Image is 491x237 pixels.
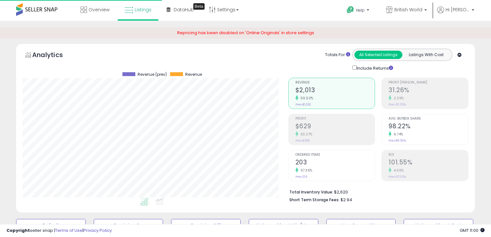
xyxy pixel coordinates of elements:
b: Total Inventory Value: [289,189,333,195]
small: Prev: 97.03% [389,175,406,179]
a: Privacy Policy [83,227,112,233]
li: $2,620 [289,188,464,195]
h2: 101.55% [389,159,468,167]
span: Listings [135,6,151,13]
small: 59.50% [298,96,313,101]
span: ROI [389,153,468,157]
b: Short Term Storage Fees: [289,197,340,202]
span: Revenue [185,72,202,77]
small: Prev: 129 [295,175,307,179]
span: Ordered Items [295,153,375,157]
span: Hi [PERSON_NAME] [446,6,470,13]
span: Revenue (prev) [138,72,167,77]
span: Profit [295,117,375,121]
a: Terms of Use [55,227,82,233]
h2: 203 [295,159,375,167]
span: Revenue [295,81,375,84]
h5: Analytics [32,50,75,61]
a: Help [342,1,376,21]
span: DataHub [174,6,194,13]
span: Overview [89,6,110,13]
i: Get Help [346,6,354,14]
div: seller snap | | [6,228,112,234]
span: British World [394,6,422,13]
div: Totals For [325,52,350,58]
span: 2025-10-14 11:00 GMT [460,227,485,233]
small: Prev: 89.50% [389,139,406,143]
span: Profit [PERSON_NAME] [389,81,468,84]
div: Tooltip anchor [193,3,205,10]
span: Repricing has been disabled on 'Online Originals' in store settings [177,30,314,36]
small: 4.66% [391,168,404,173]
small: 2.39% [391,96,404,101]
small: 63.27% [298,132,313,137]
small: 9.74% [391,132,403,137]
span: Avg. Buybox Share [389,117,468,121]
span: $2.94 [341,197,352,203]
small: Prev: $1,262 [295,103,311,106]
a: Hi [PERSON_NAME] [437,6,474,21]
button: All Selected Listings [354,51,402,59]
h2: $629 [295,123,375,131]
button: Listings With Cost [402,51,450,59]
h2: 31.26% [389,86,468,95]
strong: Copyright [6,227,30,233]
small: 57.36% [298,168,313,173]
h2: 98.22% [389,123,468,131]
small: Prev: $385 [295,139,310,143]
small: Prev: 30.53% [389,103,406,106]
h2: $2,013 [295,86,375,95]
span: Help [356,7,365,13]
div: Include Returns [348,64,401,72]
